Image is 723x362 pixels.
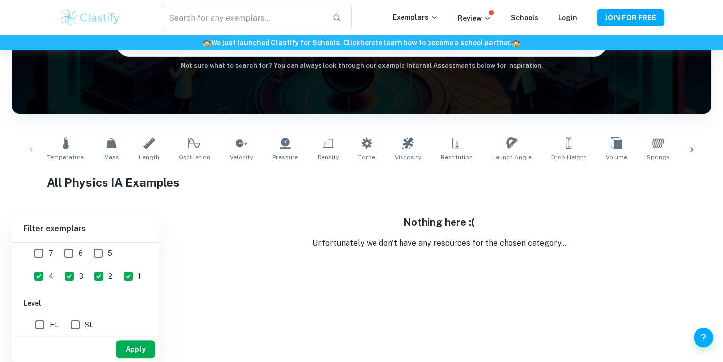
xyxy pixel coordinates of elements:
span: Temperature [47,153,84,162]
p: Unfortunately we don't have any resources for the chosen category... [167,237,711,249]
span: 4 [49,271,54,282]
button: Apply [116,340,155,358]
span: Oscillation [179,153,210,162]
h6: Level [24,298,147,309]
span: 3 [79,271,83,282]
h5: Nothing here :( [167,215,711,230]
span: Density [318,153,339,162]
a: here [360,39,375,47]
img: Clastify logo [59,8,122,27]
span: 7 [49,248,53,259]
a: Login [558,14,577,22]
button: Help and Feedback [694,328,713,347]
span: 6 [79,248,83,259]
span: Mass [104,153,119,162]
span: 🏫 [512,39,520,47]
span: Launch Angle [492,153,532,162]
h1: All Physics IA Examples [47,174,676,191]
h6: Not sure what to search for? You can always look through our example Internal Assessments below f... [12,61,711,71]
button: JOIN FOR FREE [597,9,664,26]
p: Exemplars [393,12,438,23]
span: 5 [108,248,112,259]
h6: Filter exemplars [12,215,159,242]
span: Force [358,153,375,162]
span: Viscosity [395,153,421,162]
span: 1 [138,271,141,282]
span: 2 [108,271,112,282]
span: Restitution [441,153,473,162]
h6: We just launched Clastify for Schools. Click to learn how to become a school partner. [2,37,721,48]
span: SL [85,319,93,330]
span: HL [50,319,59,330]
span: 🏫 [203,39,211,47]
span: Springs [647,153,669,162]
span: Length [139,153,159,162]
span: Volume [606,153,627,162]
a: Schools [511,14,538,22]
span: Velocity [230,153,253,162]
span: Drop Height [551,153,586,162]
span: Pressure [272,153,298,162]
input: Search for any exemplars... [162,4,324,31]
p: Review [458,13,491,24]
